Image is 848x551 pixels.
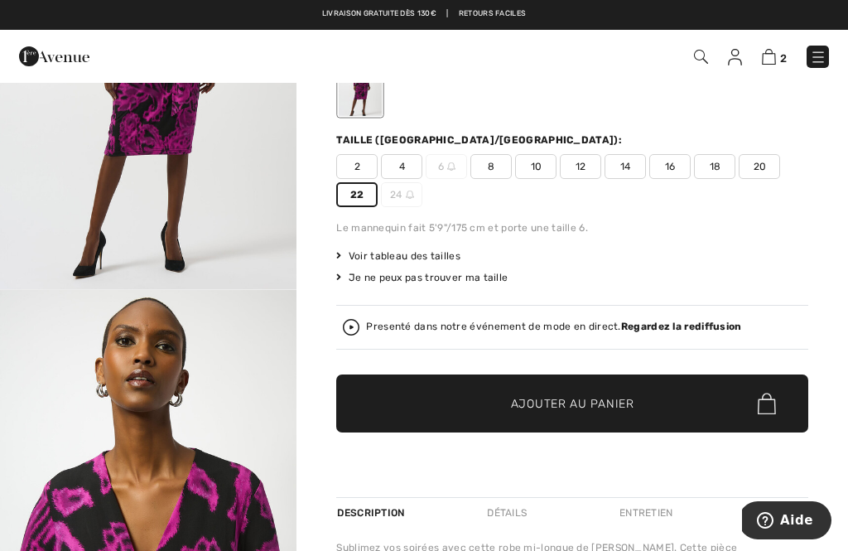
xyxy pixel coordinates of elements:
[19,47,89,63] a: 1ère Avenue
[694,154,735,179] span: 18
[758,393,776,414] img: Bag.svg
[336,154,378,179] span: 2
[336,182,378,207] span: 22
[381,154,422,179] span: 4
[621,321,742,332] strong: Regardez la rediffusion
[762,49,776,65] img: Panier d'achat
[560,154,601,179] span: 12
[751,498,808,528] div: Livraison
[19,40,89,73] img: 1ère Avenue
[336,375,808,433] button: Ajouter au panier
[336,220,808,235] div: Le mannequin fait 5'9"/175 cm et porte une taille 6.
[605,498,687,528] div: Entretien
[473,498,541,528] div: Détails
[426,154,467,179] span: 6
[742,501,831,543] iframe: Ouvre un widget dans lequel vous pouvez trouver plus d’informations
[780,52,787,65] span: 2
[366,321,741,332] div: Presenté dans notre événement de mode en direct.
[459,8,527,20] a: Retours faciles
[605,154,646,179] span: 14
[649,154,691,179] span: 16
[511,395,634,413] span: Ajouter au panier
[381,182,422,207] span: 24
[728,49,742,65] img: Mes infos
[336,498,408,528] div: Description
[406,191,414,199] img: ring-m.svg
[515,154,556,179] span: 10
[343,319,359,336] img: Regardez la rediffusion
[739,154,780,179] span: 20
[336,270,808,285] div: Je ne peux pas trouver ma taille
[762,46,787,66] a: 2
[447,162,455,171] img: ring-m.svg
[339,54,382,116] div: Black/cosmos
[810,49,826,65] img: Menu
[336,133,625,147] div: Taille ([GEOGRAPHIC_DATA]/[GEOGRAPHIC_DATA]):
[322,8,436,20] a: Livraison gratuite dès 130€
[446,8,448,20] span: |
[694,50,708,64] img: Recherche
[336,249,460,263] span: Voir tableau des tailles
[470,154,512,179] span: 8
